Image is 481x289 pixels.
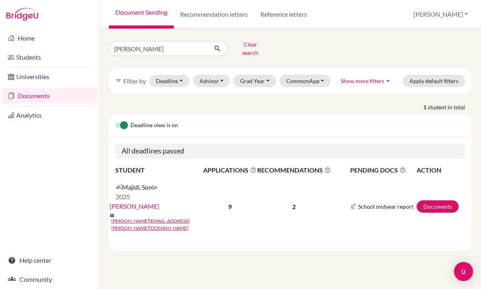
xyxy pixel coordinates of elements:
[350,165,416,175] span: PENDING DOCS
[417,200,459,213] a: Documents
[384,77,392,85] i: arrow_drop_up
[2,272,97,287] a: Community
[116,182,157,192] img: Majidi, Sonia
[341,78,384,84] span: Show more filters
[416,165,465,175] th: ACTION
[115,144,465,159] h5: All deadlines passed
[115,78,122,84] i: filter_list
[6,8,38,21] img: Bridge-U
[193,75,231,87] button: Advisor
[109,41,208,56] input: Find student by name...
[2,69,97,85] a: Universities
[257,165,331,175] span: RECOMMENDATIONS
[428,103,471,111] span: student in total
[257,202,331,211] p: 2
[130,121,178,130] span: Deadline view is on
[110,213,114,218] span: mail
[350,204,357,210] img: Common App logo
[203,165,256,175] span: APPLICATIONS
[2,252,97,268] a: Help center
[358,202,413,211] span: School midyear report
[228,38,272,59] button: Clear search
[454,262,473,281] div: Open Intercom Messenger
[403,75,465,87] button: Apply default filters
[149,75,190,87] button: Deadline
[115,165,203,175] th: STUDENT
[423,103,428,111] strong: 1
[334,75,399,87] button: Show more filtersarrow_drop_up
[2,30,97,46] a: Home
[110,202,159,211] a: [PERSON_NAME]
[233,75,276,87] button: Grad Year
[116,192,157,202] p: 2025
[2,88,97,104] a: Documents
[410,7,471,22] button: [PERSON_NAME]
[2,107,97,123] a: Analytics
[279,75,331,87] button: CommonApp
[228,203,232,210] b: 9
[2,49,97,65] a: Students
[123,77,146,85] span: Filter by
[111,217,208,232] a: [PERSON_NAME][EMAIL_ADDRESS][PERSON_NAME][DOMAIN_NAME]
